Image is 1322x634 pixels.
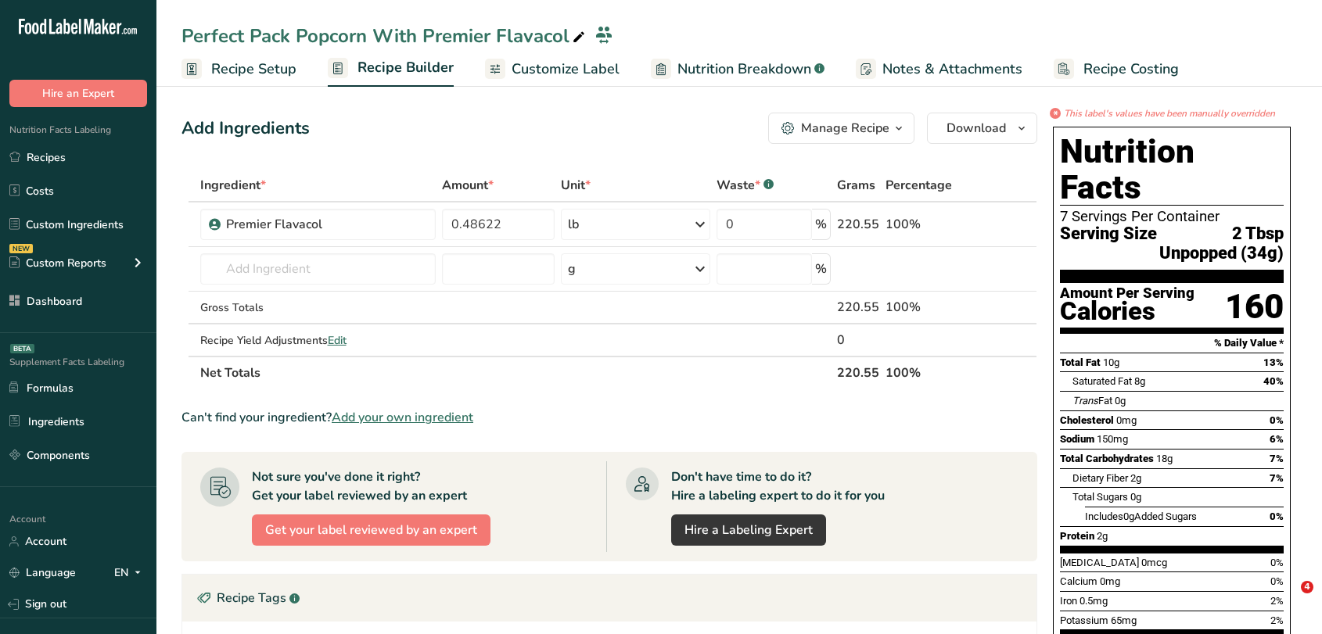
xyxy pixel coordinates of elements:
[1270,414,1284,426] span: 0%
[197,356,834,389] th: Net Totals
[114,564,147,582] div: EN
[1060,356,1101,368] span: Total Fat
[568,215,579,234] div: lb
[1301,581,1313,593] span: 4
[1097,530,1108,542] span: 2g
[671,514,826,546] a: Hire a Labeling Expert
[1130,491,1141,503] span: 0g
[568,260,576,278] div: g
[357,57,454,78] span: Recipe Builder
[1270,614,1284,626] span: 2%
[1103,356,1119,368] span: 10g
[182,575,1036,621] div: Recipe Tags
[200,299,436,316] div: Gross Totals
[1060,575,1097,587] span: Calcium
[1134,375,1145,387] span: 8g
[837,176,875,195] span: Grams
[200,253,436,285] input: Add Ingredient
[1060,433,1094,445] span: Sodium
[651,52,824,87] a: Nutrition Breakdown
[801,119,889,138] div: Manage Recipe
[1263,375,1284,387] span: 40%
[9,80,147,107] button: Hire an Expert
[1130,472,1141,484] span: 2g
[1064,106,1275,120] i: This label's values have been manually overridden
[717,176,774,195] div: Waste
[1085,510,1197,522] span: Includes Added Sugars
[1141,557,1167,568] span: 0mcg
[1072,375,1132,387] span: Saturated Fat
[9,559,76,586] a: Language
[1060,209,1284,224] div: 7 Servings Per Container
[1270,433,1284,445] span: 6%
[1083,59,1179,80] span: Recipe Costing
[1270,472,1284,484] span: 7%
[1157,224,1284,263] span: 2 Tbsp Unpopped (34g)
[9,255,106,271] div: Custom Reports
[332,408,473,427] span: Add your own ingredient
[328,333,347,348] span: Edit
[768,113,914,144] button: Manage Recipe
[1060,286,1194,301] div: Amount Per Serving
[252,514,490,546] button: Get your label reviewed by an expert
[181,116,310,141] div: Add Ingredients
[1100,575,1120,587] span: 0mg
[1060,595,1077,607] span: Iron
[1225,286,1284,328] div: 160
[1263,356,1284,368] span: 13%
[9,244,33,253] div: NEW
[1072,472,1128,484] span: Dietary Fiber
[947,119,1006,138] span: Download
[1060,530,1094,542] span: Protein
[677,59,811,80] span: Nutrition Breakdown
[1270,510,1284,522] span: 0%
[1156,453,1173,464] span: 18g
[1080,595,1108,607] span: 0.5mg
[886,176,952,195] span: Percentage
[181,22,588,50] div: Perfect Pack Popcorn With Premier Flavacol
[1270,557,1284,568] span: 0%
[1054,52,1179,87] a: Recipe Costing
[1060,453,1154,464] span: Total Carbohydrates
[1123,510,1134,522] span: 0g
[181,52,296,87] a: Recipe Setup
[1115,395,1126,407] span: 0g
[252,467,467,505] div: Not sure you've done it right? Get your label reviewed by an expert
[1060,300,1194,323] div: Calories
[485,52,620,87] a: Customize Label
[1097,433,1128,445] span: 150mg
[886,215,963,234] div: 100%
[200,332,436,349] div: Recipe Yield Adjustments
[856,52,1022,87] a: Notes & Attachments
[927,113,1037,144] button: Download
[1116,414,1137,426] span: 0mg
[882,59,1022,80] span: Notes & Attachments
[837,331,879,349] div: 0
[1111,614,1137,626] span: 65mg
[442,176,494,195] span: Amount
[1060,134,1284,206] h1: Nutrition Facts
[834,356,882,389] th: 220.55
[1072,395,1098,407] i: Trans
[561,176,591,195] span: Unit
[1270,575,1284,587] span: 0%
[1060,224,1157,263] span: Serving Size
[671,467,885,505] div: Don't have time to do it? Hire a labeling expert to do it for you
[882,356,966,389] th: 100%
[10,344,34,353] div: BETA
[1060,414,1114,426] span: Cholesterol
[226,215,422,234] div: Premier Flavacol
[1060,557,1139,568] span: [MEDICAL_DATA]
[200,176,266,195] span: Ingredient
[328,50,454,88] a: Recipe Builder
[1060,614,1108,626] span: Potassium
[837,298,879,317] div: 220.55
[1060,334,1284,353] section: % Daily Value *
[837,215,879,234] div: 220.55
[265,521,477,539] span: Get your label reviewed by an expert
[1270,453,1284,464] span: 7%
[1269,581,1306,618] iframe: Intercom live chat
[512,59,620,80] span: Customize Label
[886,298,963,317] div: 100%
[181,408,1037,427] div: Can't find your ingredient?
